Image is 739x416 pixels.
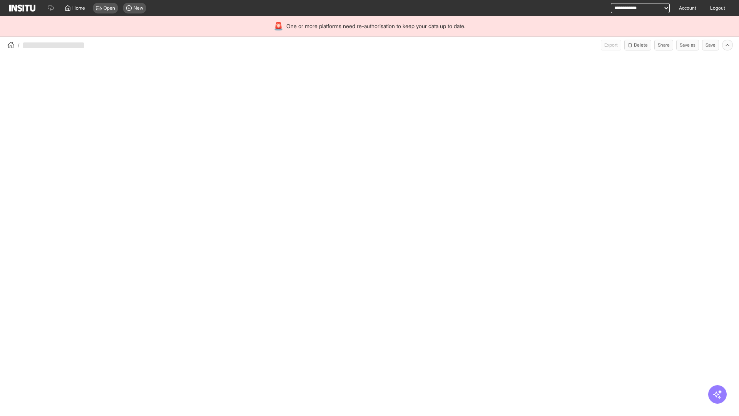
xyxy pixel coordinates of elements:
[702,40,719,50] button: Save
[18,41,20,49] span: /
[624,40,651,50] button: Delete
[601,40,621,50] span: Can currently only export from Insights reports.
[104,5,115,11] span: Open
[601,40,621,50] button: Export
[654,40,673,50] button: Share
[274,21,283,32] div: 🚨
[9,5,35,12] img: Logo
[6,40,20,50] button: /
[72,5,85,11] span: Home
[676,40,699,50] button: Save as
[134,5,143,11] span: New
[286,22,465,30] span: One or more platforms need re-authorisation to keep your data up to date.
